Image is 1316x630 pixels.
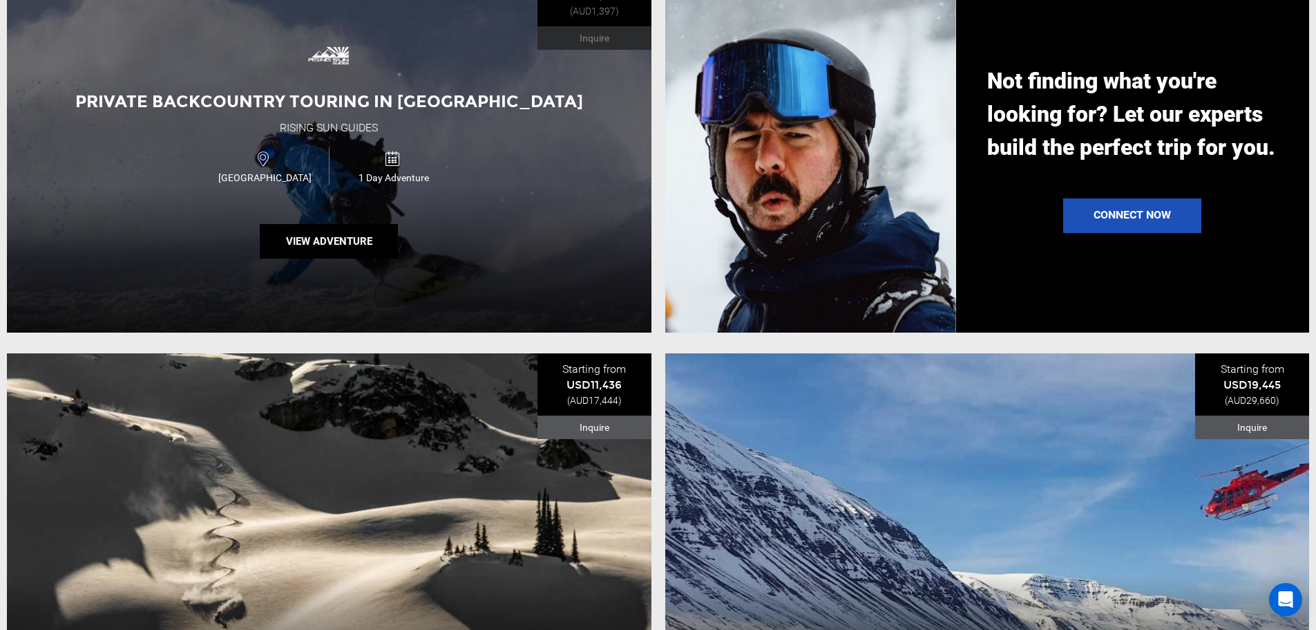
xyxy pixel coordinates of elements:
[330,171,457,185] span: 1 Day Adventure
[280,120,378,136] div: Rising Sun Guides
[301,28,356,83] img: images
[75,91,583,111] span: Private Backcountry Touring in [GEOGRAPHIC_DATA]
[987,64,1278,164] p: Not finding what you're looking for? Let our experts build the perfect trip for you.
[200,171,329,185] span: [GEOGRAPHIC_DATA]
[1269,583,1302,616] div: Open Intercom Messenger
[1063,198,1201,233] a: Connect Now
[260,224,398,259] button: View Adventure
